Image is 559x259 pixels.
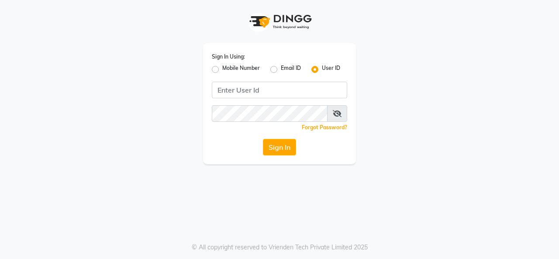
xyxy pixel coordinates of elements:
[322,64,340,75] label: User ID
[263,139,296,155] button: Sign In
[222,64,260,75] label: Mobile Number
[281,64,301,75] label: Email ID
[212,53,245,61] label: Sign In Using:
[212,82,347,98] input: Username
[302,124,347,131] a: Forgot Password?
[245,9,314,35] img: logo1.svg
[212,105,328,122] input: Username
